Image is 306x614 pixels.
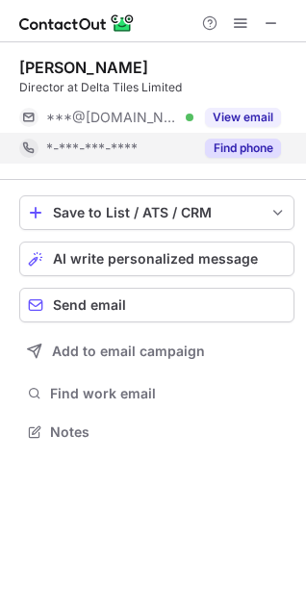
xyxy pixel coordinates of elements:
div: Save to List / ATS / CRM [53,205,261,220]
button: AI write personalized message [19,242,294,276]
span: Add to email campaign [52,344,205,359]
span: Notes [50,423,287,441]
span: Send email [53,297,126,313]
img: ContactOut v5.3.10 [19,12,135,35]
button: Find work email [19,380,294,407]
button: Add to email campaign [19,334,294,369]
button: save-profile-one-click [19,195,294,230]
div: Director at Delta Tiles Limited [19,79,294,96]
button: Reveal Button [205,108,281,127]
span: ***@[DOMAIN_NAME] [46,109,179,126]
button: Notes [19,419,294,446]
button: Reveal Button [205,139,281,158]
span: Find work email [50,385,287,402]
span: AI write personalized message [53,251,258,267]
div: [PERSON_NAME] [19,58,148,77]
button: Send email [19,288,294,322]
